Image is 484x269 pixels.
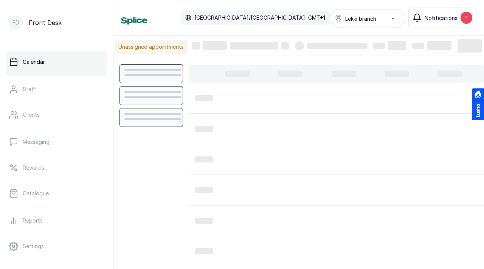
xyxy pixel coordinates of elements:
a: Messaging [6,131,107,153]
p: Catalogue [23,190,49,197]
a: Settings [6,236,107,257]
p: FD [12,19,19,26]
p: Reports [23,217,43,224]
a: Rewards [6,157,107,178]
a: Clients [6,104,107,125]
p: Staff [23,85,36,93]
span: Lekki branch [345,15,376,23]
button: Lekki branch [330,9,405,28]
button: Notifications2 [408,8,476,28]
p: [GEOGRAPHIC_DATA]/[GEOGRAPHIC_DATA] [194,14,305,22]
p: Settings [23,243,44,250]
span: Notifications [425,14,458,22]
p: GMT+1 [308,14,325,22]
a: Catalogue [6,183,107,204]
a: Reports [6,210,107,231]
div: 2 [461,12,472,24]
p: Rewards [23,164,44,172]
p: Messaging [23,138,50,146]
a: Staff [6,79,107,100]
p: Calendar [23,58,45,66]
p: Front Desk [29,18,62,27]
p: Unassigned appointments [115,40,187,54]
p: Clients [23,111,40,119]
a: Calendar [6,51,107,73]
